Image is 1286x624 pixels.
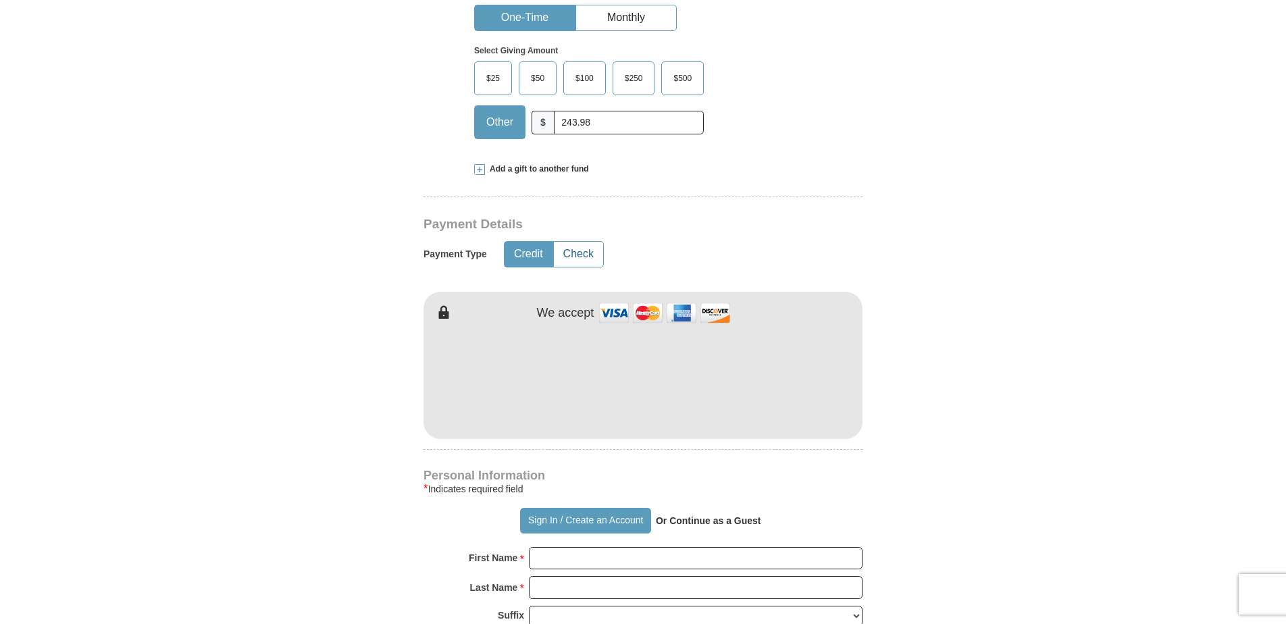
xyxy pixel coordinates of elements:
span: Add a gift to another fund [485,163,589,175]
span: $ [532,111,555,134]
span: $500 [667,68,698,88]
span: $25 [480,68,507,88]
span: $250 [618,68,650,88]
strong: First Name [469,548,517,567]
h5: Payment Type [423,249,487,260]
button: One-Time [475,5,575,30]
h3: Payment Details [423,217,768,232]
img: credit cards accepted [597,298,732,328]
button: Check [554,242,603,267]
span: $100 [569,68,600,88]
strong: Select Giving Amount [474,46,558,55]
h4: Personal Information [423,470,863,481]
div: Indicates required field [423,481,863,497]
button: Sign In / Create an Account [520,508,650,534]
h4: We accept [537,306,594,321]
span: Other [480,112,520,132]
strong: Last Name [470,578,518,597]
span: $50 [524,68,551,88]
button: Monthly [576,5,676,30]
strong: Or Continue as a Guest [656,515,761,526]
input: Other Amount [554,111,704,134]
button: Credit [505,242,552,267]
